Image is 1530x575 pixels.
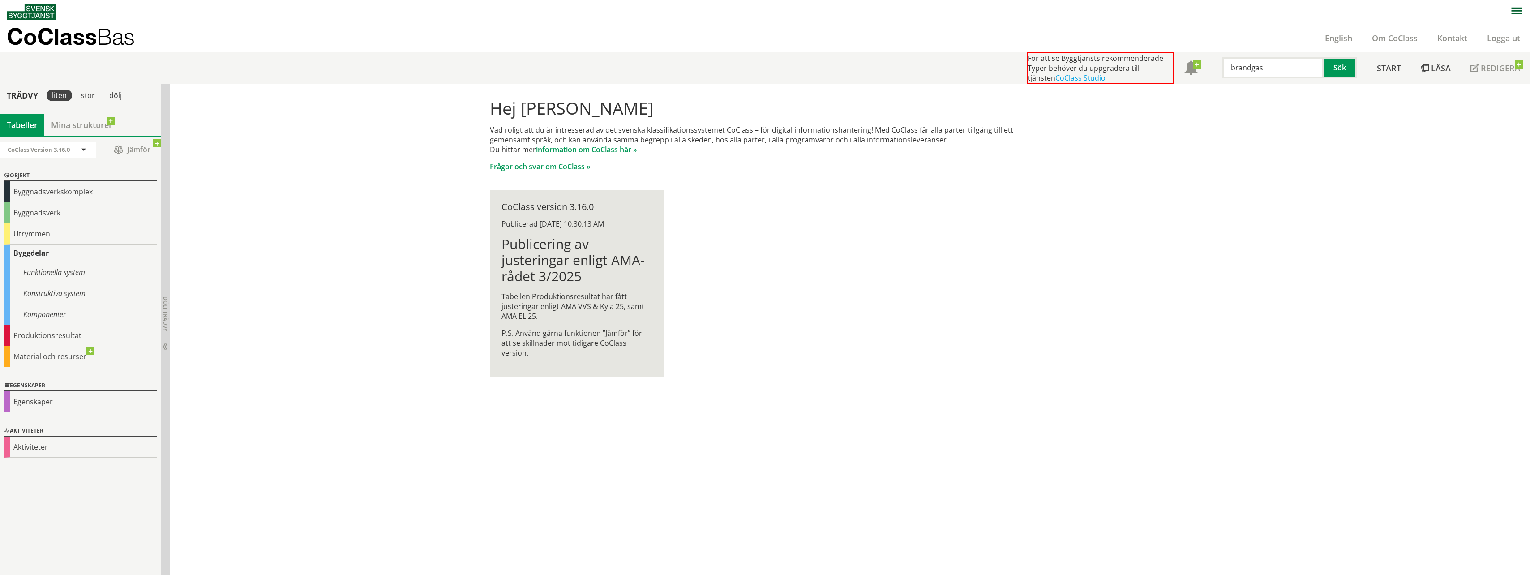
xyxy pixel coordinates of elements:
span: Jämför [105,142,159,158]
span: Start [1377,63,1401,73]
p: P.S. Använd gärna funktionen ”Jämför” för att se skillnader mot tidigare CoClass version. [501,328,652,358]
a: Läsa [1411,52,1461,84]
div: Objekt [4,171,157,181]
a: Redigera [1461,52,1530,84]
a: Logga ut [1477,33,1530,43]
div: stor [76,90,100,101]
div: Byggdelar [4,245,157,262]
div: Komponenter [4,304,157,325]
a: Kontakt [1427,33,1477,43]
div: Egenskaper [4,391,157,412]
div: För att se Byggtjänsts rekommenderade Typer behöver du uppgradera till tjänsten [1027,52,1174,84]
span: Bas [97,23,135,50]
div: CoClass version 3.16.0 [501,202,652,212]
div: Aktiviteter [4,437,157,458]
h1: Hej [PERSON_NAME] [490,98,1040,118]
div: liten [47,90,72,101]
div: Aktiviteter [4,426,157,437]
h1: Publicering av justeringar enligt AMA-rådet 3/2025 [501,236,652,284]
input: Sök [1222,57,1324,78]
div: dölj [104,90,127,101]
span: Notifikationer [1184,62,1198,76]
a: Mina strukturer [44,114,119,136]
div: Material och resurser [4,346,157,367]
button: Sök [1324,57,1357,78]
div: Produktionsresultat [4,325,157,346]
div: Trädvy [2,90,43,100]
a: CoClassBas [7,24,154,52]
div: Utrymmen [4,223,157,245]
div: Egenskaper [4,381,157,391]
span: Dölj trädvy [162,296,169,331]
div: Byggnadsverk [4,202,157,223]
a: Om CoClass [1362,33,1427,43]
span: Läsa [1431,63,1451,73]
p: CoClass [7,31,135,42]
a: Start [1367,52,1411,84]
div: Konstruktiva system [4,283,157,304]
p: Tabellen Produktionsresultat har fått justeringar enligt AMA VVS & Kyla 25, samt AMA EL 25. [501,292,652,321]
div: Publicerad [DATE] 10:30:13 AM [501,219,652,229]
a: CoClass Studio [1055,73,1106,83]
a: English [1315,33,1362,43]
span: CoClass Version 3.16.0 [8,146,70,154]
img: Svensk Byggtjänst [7,4,56,20]
a: Frågor och svar om CoClass » [490,162,591,172]
div: Funktionella system [4,262,157,283]
p: Vad roligt att du är intresserad av det svenska klassifikationssystemet CoClass – för digital inf... [490,125,1040,154]
span: Redigera [1481,63,1520,73]
a: information om CoClass här » [536,145,637,154]
div: Byggnadsverkskomplex [4,181,157,202]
